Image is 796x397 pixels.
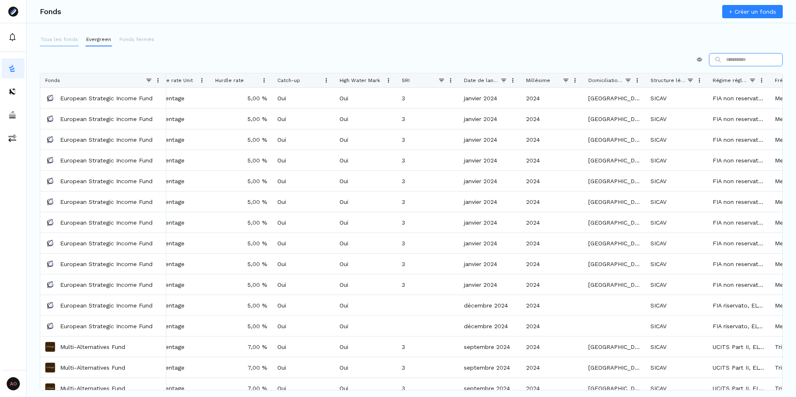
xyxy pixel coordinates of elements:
[646,254,708,274] div: SICAV
[272,109,335,129] div: Oui
[459,254,521,274] div: janvier 2024
[148,254,210,274] div: percentage
[646,191,708,212] div: SICAV
[397,171,459,191] div: 3
[646,171,708,191] div: SICAV
[210,212,272,232] div: 5,00 %
[335,191,397,212] div: Oui
[45,321,55,331] img: European Strategic Income Fund
[459,336,521,357] div: septembre 2024
[708,109,770,129] div: FIA non reservato (retail), FIA riservato, ELTIF
[521,129,583,150] div: 2024
[646,336,708,357] div: SICAV
[521,150,583,170] div: 2024
[272,316,335,336] div: Oui
[521,254,583,274] div: 2024
[646,316,708,336] div: SICAV
[521,191,583,212] div: 2024
[272,274,335,295] div: Oui
[708,357,770,378] div: UCITS Part II, ELTIF
[45,259,55,269] img: European Strategic Income Fund
[60,177,153,185] p: European Strategic Income Fund
[148,129,210,150] div: percentage
[646,150,708,170] div: SICAV
[583,336,646,357] div: [GEOGRAPHIC_DATA]
[397,150,459,170] div: 3
[708,316,770,336] div: FIA riservato, ELTIF
[8,134,17,142] img: commissions
[45,77,60,83] span: Fonds
[459,357,521,378] div: septembre 2024
[397,109,459,129] div: 3
[45,176,55,186] img: European Strategic Income Fund
[521,212,583,232] div: 2024
[60,384,125,392] a: Multi-Alternatives Fund
[397,191,459,212] div: 3
[45,280,55,290] img: European Strategic Income Fund
[45,218,55,228] img: European Strategic Income Fund
[153,77,193,83] span: Hurdle rate Unit
[521,316,583,336] div: 2024
[60,218,153,227] p: European Strategic Income Fund
[45,363,55,373] img: Multi-Alternatives Fund
[272,129,335,150] div: Oui
[397,357,459,378] div: 3
[215,77,244,83] span: Hurdle rate
[708,88,770,108] div: FIA non reservato (retail), FIA riservato, ELTIF
[459,295,521,315] div: décembre 2024
[60,301,153,310] p: European Strategic Income Fund
[41,36,78,43] p: Tous les fonds
[397,274,459,295] div: 3
[45,238,55,248] img: European Strategic Income Fund
[397,254,459,274] div: 3
[583,88,646,108] div: [GEOGRAPHIC_DATA]
[2,105,24,125] button: asset-managers
[583,109,646,129] div: [GEOGRAPHIC_DATA]
[459,171,521,191] div: janvier 2024
[60,115,153,123] a: European Strategic Income Fund
[583,171,646,191] div: [GEOGRAPHIC_DATA]
[60,239,153,247] a: European Strategic Income Fund
[397,336,459,357] div: 3
[2,58,24,78] button: funds
[459,88,521,108] div: janvier 2024
[119,33,155,46] button: Fonds fermés
[521,171,583,191] div: 2024
[45,135,55,145] img: European Strategic Income Fund
[272,357,335,378] div: Oui
[85,33,112,46] button: Evergreen
[708,171,770,191] div: FIA non reservato (retail), FIA riservato, ELTIF
[60,136,153,144] a: European Strategic Income Fund
[335,212,397,232] div: Oui
[459,233,521,253] div: janvier 2024
[459,129,521,150] div: janvier 2024
[60,363,125,372] a: Multi-Alternatives Fund
[210,129,272,150] div: 5,00 %
[397,233,459,253] div: 3
[708,212,770,232] div: FIA non reservato (retail), FIA riservato, ELTIF
[210,316,272,336] div: 5,00 %
[60,322,153,330] a: European Strategic Income Fund
[60,156,153,165] p: European Strategic Income Fund
[148,191,210,212] div: percentage
[45,155,55,165] img: European Strategic Income Fund
[148,295,210,315] div: percentage
[521,88,583,108] div: 2024
[2,82,24,102] button: distributors
[60,281,153,289] a: European Strategic Income Fund
[272,254,335,274] div: Oui
[40,8,61,15] h3: Fonds
[521,295,583,315] div: 2024
[708,191,770,212] div: FIA non reservato (retail), FIA riservato, ELTIF
[708,150,770,170] div: FIA non reservato (retail), FIA riservato, ELTIF
[210,150,272,170] div: 5,00 %
[521,274,583,295] div: 2024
